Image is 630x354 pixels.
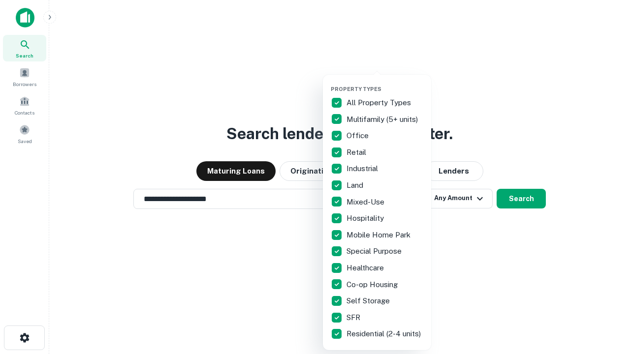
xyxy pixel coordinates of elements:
p: Office [346,130,371,142]
p: Hospitality [346,212,386,224]
p: Mobile Home Park [346,229,412,241]
p: Industrial [346,163,380,175]
p: Retail [346,147,368,158]
p: Mixed-Use [346,196,386,208]
p: All Property Types [346,97,413,109]
p: Multifamily (5+ units) [346,114,420,125]
p: Special Purpose [346,245,404,257]
p: Land [346,179,365,191]
p: Residential (2-4 units) [346,328,423,340]
p: Self Storage [346,295,392,307]
p: Healthcare [346,262,386,274]
span: Property Types [331,86,381,92]
p: SFR [346,312,362,324]
p: Co-op Housing [346,279,400,291]
iframe: Chat Widget [581,275,630,323]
